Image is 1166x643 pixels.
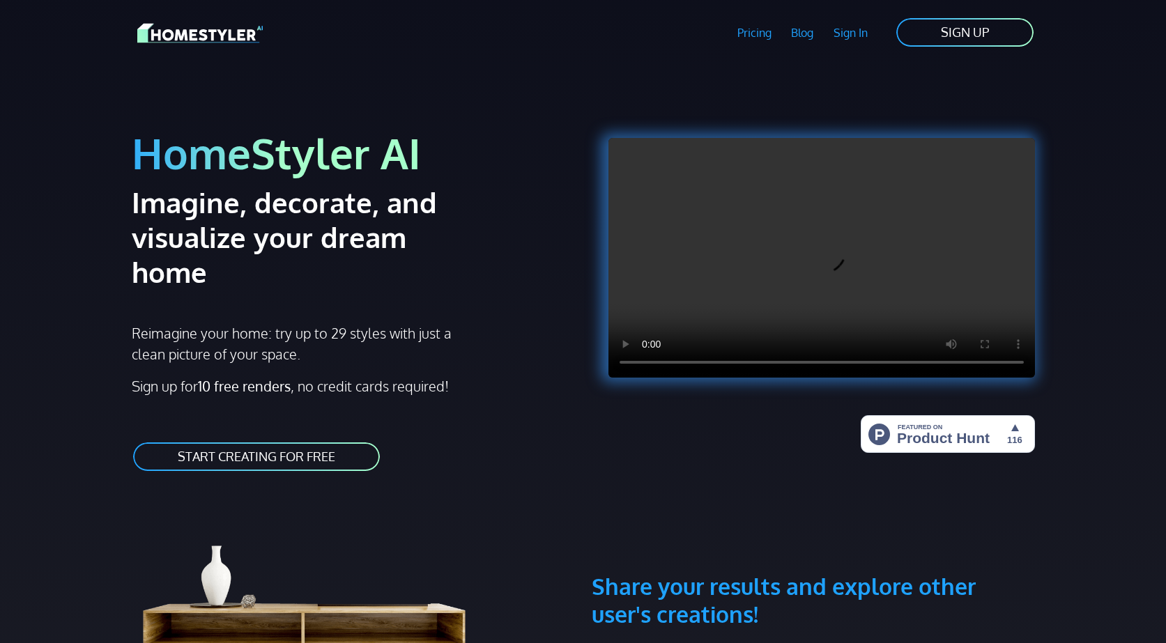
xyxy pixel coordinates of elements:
a: Pricing [727,17,781,49]
h3: Share your results and explore other user's creations! [592,506,1035,628]
h2: Imagine, decorate, and visualize your dream home [132,185,486,289]
p: Sign up for , no credit cards required! [132,375,575,396]
strong: 10 free renders [198,377,291,395]
a: START CREATING FOR FREE [132,441,381,472]
a: Blog [781,17,824,49]
h1: HomeStyler AI [132,127,575,179]
img: HomeStyler AI logo [137,21,263,45]
p: Reimagine your home: try up to 29 styles with just a clean picture of your space. [132,323,464,364]
a: SIGN UP [895,17,1035,48]
img: HomeStyler AI - Interior Design Made Easy: One Click to Your Dream Home | Product Hunt [861,415,1035,453]
a: Sign In [824,17,878,49]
